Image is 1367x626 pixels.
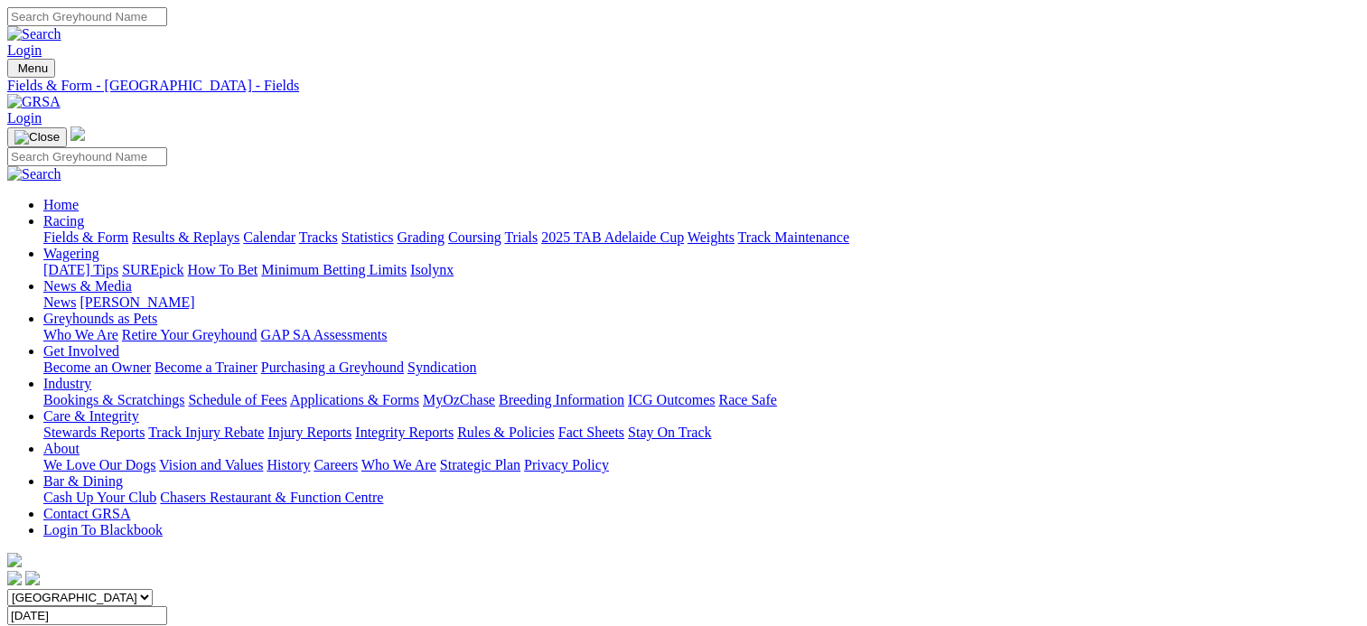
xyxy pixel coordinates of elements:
span: Menu [18,61,48,75]
a: Contact GRSA [43,506,130,521]
a: Stewards Reports [43,425,145,440]
a: Purchasing a Greyhound [261,360,404,375]
img: twitter.svg [25,571,40,585]
a: Bookings & Scratchings [43,392,184,407]
a: [PERSON_NAME] [80,294,194,310]
a: Rules & Policies [457,425,555,440]
input: Search [7,147,167,166]
img: Close [14,130,60,145]
a: Login [7,42,42,58]
a: Isolynx [410,262,454,277]
a: History [267,457,310,472]
img: Search [7,166,61,182]
a: Injury Reports [267,425,351,440]
input: Search [7,7,167,26]
a: Login [7,110,42,126]
img: Search [7,26,61,42]
a: Careers [314,457,358,472]
a: Bar & Dining [43,473,123,489]
a: Grading [398,229,445,245]
a: Trials [504,229,538,245]
div: Wagering [43,262,1360,278]
img: GRSA [7,94,61,110]
a: MyOzChase [423,392,495,407]
a: Statistics [342,229,394,245]
a: Minimum Betting Limits [261,262,407,277]
a: Race Safe [718,392,776,407]
img: facebook.svg [7,571,22,585]
a: Tracks [299,229,338,245]
a: Vision and Values [159,457,263,472]
a: Applications & Forms [290,392,419,407]
a: Fact Sheets [558,425,624,440]
div: Industry [43,392,1360,408]
a: Calendar [243,229,295,245]
a: Breeding Information [499,392,624,407]
a: Who We Are [361,457,436,472]
a: Syndication [407,360,476,375]
a: Get Involved [43,343,119,359]
img: logo-grsa-white.png [70,126,85,141]
a: News [43,294,76,310]
a: Who We Are [43,327,118,342]
div: Get Involved [43,360,1360,376]
button: Toggle navigation [7,127,67,147]
a: Retire Your Greyhound [122,327,257,342]
a: ICG Outcomes [628,392,715,407]
a: Track Maintenance [738,229,849,245]
a: Results & Replays [132,229,239,245]
a: Weights [688,229,735,245]
a: Racing [43,213,84,229]
a: GAP SA Assessments [261,327,388,342]
a: How To Bet [188,262,258,277]
div: Greyhounds as Pets [43,327,1360,343]
a: [DATE] Tips [43,262,118,277]
a: Strategic Plan [440,457,520,472]
img: logo-grsa-white.png [7,553,22,567]
a: Integrity Reports [355,425,454,440]
button: Toggle navigation [7,59,55,78]
a: Cash Up Your Club [43,490,156,505]
a: Fields & Form - [GEOGRAPHIC_DATA] - Fields [7,78,1360,94]
div: Racing [43,229,1360,246]
a: Schedule of Fees [188,392,286,407]
div: Bar & Dining [43,490,1360,506]
a: Become an Owner [43,360,151,375]
div: About [43,457,1360,473]
a: Fields & Form [43,229,128,245]
a: Chasers Restaurant & Function Centre [160,490,383,505]
a: Become a Trainer [154,360,257,375]
a: Greyhounds as Pets [43,311,157,326]
a: Home [43,197,79,212]
a: Care & Integrity [43,408,139,424]
a: Login To Blackbook [43,522,163,537]
div: Care & Integrity [43,425,1360,441]
input: Select date [7,606,167,625]
a: SUREpick [122,262,183,277]
a: 2025 TAB Adelaide Cup [541,229,684,245]
a: We Love Our Dogs [43,457,155,472]
a: Coursing [448,229,501,245]
a: Wagering [43,246,99,261]
a: Stay On Track [628,425,711,440]
div: News & Media [43,294,1360,311]
a: About [43,441,80,456]
a: Privacy Policy [524,457,609,472]
a: Track Injury Rebate [148,425,264,440]
a: News & Media [43,278,132,294]
a: Industry [43,376,91,391]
